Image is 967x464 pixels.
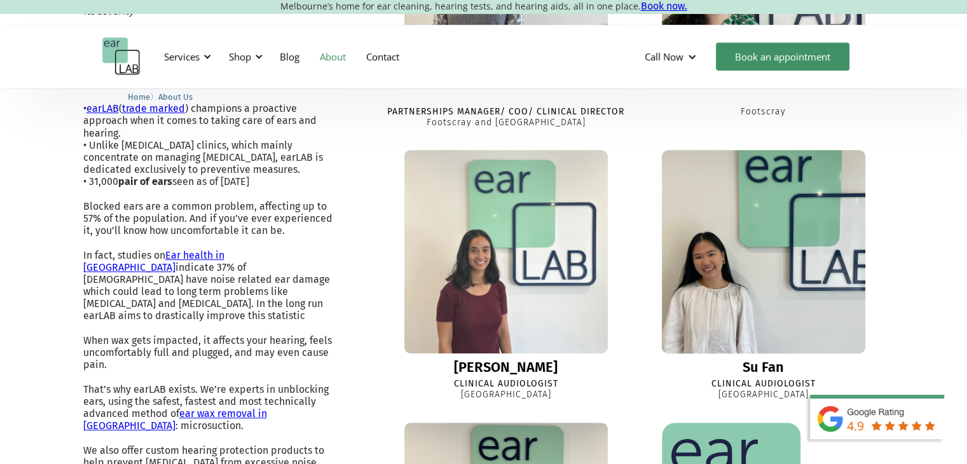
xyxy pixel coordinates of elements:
[643,150,884,400] a: Su FanSu FanClinical Audiologist[GEOGRAPHIC_DATA]
[158,92,193,102] span: About Us
[743,360,784,375] div: Su Fan
[156,38,215,76] div: Services
[270,38,310,75] a: Blog
[427,118,586,128] div: Footscray and [GEOGRAPHIC_DATA]
[741,107,786,118] div: Footscray
[128,90,150,102] a: Home
[718,390,809,400] div: [GEOGRAPHIC_DATA]
[102,38,141,76] a: home
[454,379,558,390] div: Clinical Audiologist
[385,150,627,400] a: Ella[PERSON_NAME]Clinical Audiologist[GEOGRAPHIC_DATA]
[461,390,551,400] div: [GEOGRAPHIC_DATA]
[118,175,172,188] strong: pair of ears
[454,360,558,375] div: [PERSON_NAME]
[128,92,150,102] span: Home
[356,38,409,75] a: Contact
[634,38,710,76] div: Call Now
[645,50,683,63] div: Call Now
[128,90,158,104] li: 〉
[158,90,193,102] a: About Us
[404,150,608,353] img: Ella
[716,43,849,71] a: Book an appointment
[164,50,200,63] div: Services
[229,50,251,63] div: Shop
[83,407,267,432] a: ear wax removal in [GEOGRAPHIC_DATA]
[310,38,356,75] a: About
[652,140,875,364] img: Su Fan
[711,379,816,390] div: Clinical Audiologist
[83,249,224,273] a: Ear health in [GEOGRAPHIC_DATA]
[86,102,119,114] a: earLAB
[221,38,266,76] div: Shop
